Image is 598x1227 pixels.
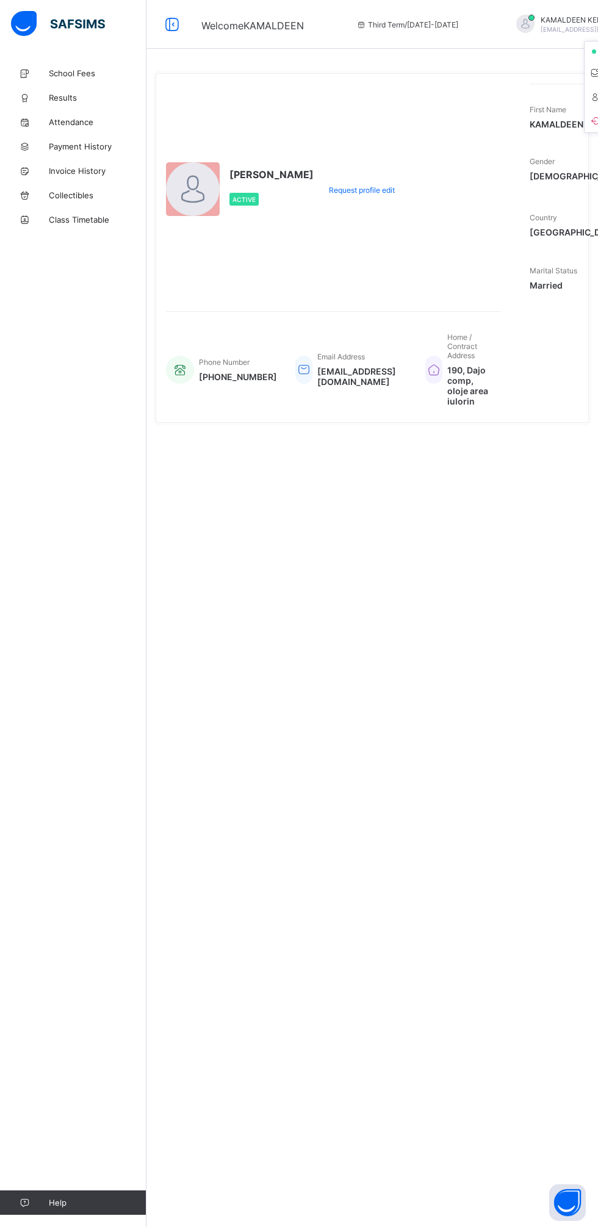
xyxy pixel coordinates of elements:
span: Home / Contract Address [447,333,477,360]
span: Attendance [49,117,146,127]
span: Welcome KAMALDEEN [201,20,304,32]
span: School Fees [49,68,146,78]
span: Phone Number [199,358,250,367]
span: [PHONE_NUMBER] [199,372,277,382]
span: First Name [530,105,566,114]
span: session/term information [356,20,458,29]
span: 190, Dajo comp, oloje area iulorin [447,365,488,406]
span: Active [232,196,256,203]
span: Gender [530,157,555,166]
span: Help [49,1198,146,1207]
span: Request profile edit [329,185,395,195]
span: Marital Status [530,266,577,275]
button: Open asap [549,1184,586,1221]
span: [EMAIL_ADDRESS][DOMAIN_NAME] [317,366,407,387]
span: Email Address [317,352,365,361]
span: [PERSON_NAME] [229,168,314,181]
span: Class Timetable [49,215,146,225]
span: Invoice History [49,166,146,176]
span: Country [530,213,557,222]
span: Results [49,93,146,103]
span: Payment History [49,142,146,151]
img: safsims [11,11,105,37]
span: Collectibles [49,190,146,200]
